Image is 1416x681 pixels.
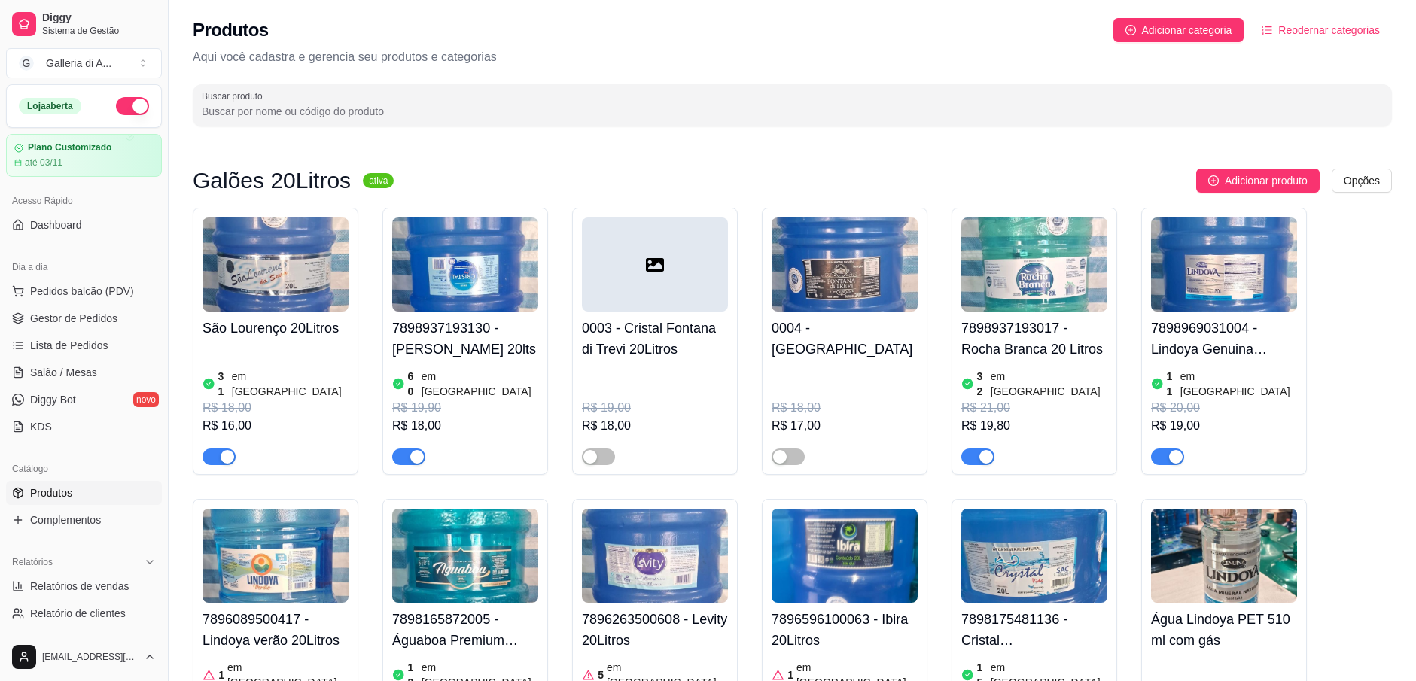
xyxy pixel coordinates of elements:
[392,318,538,360] h4: 7898937193130 - [PERSON_NAME] 20lts
[961,417,1107,435] div: R$ 19,80
[1332,169,1392,193] button: Opções
[1208,175,1219,186] span: plus-circle
[6,189,162,213] div: Acesso Rápido
[1278,22,1380,38] span: Reodernar categorias
[6,639,162,675] button: [EMAIL_ADDRESS][DOMAIN_NAME]
[6,213,162,237] a: Dashboard
[193,172,351,190] h3: Galões 20Litros
[582,609,728,651] h4: 7896263500608 - Levity 20Litros
[772,399,918,417] div: R$ 18,00
[392,399,538,417] div: R$ 19,90
[6,333,162,357] a: Lista de Pedidos
[1262,25,1272,35] span: ordered-list
[203,399,349,417] div: R$ 18,00
[422,369,538,399] article: em [GEOGRAPHIC_DATA]
[6,360,162,385] a: Salão / Mesas
[1344,172,1380,189] span: Opções
[582,417,728,435] div: R$ 18,00
[42,11,156,25] span: Diggy
[6,306,162,330] a: Gestor de Pedidos
[6,388,162,412] a: Diggy Botnovo
[6,48,162,78] button: Select a team
[582,399,728,417] div: R$ 19,00
[42,651,138,663] span: [EMAIL_ADDRESS][DOMAIN_NAME]
[202,90,268,102] label: Buscar produto
[961,509,1107,603] img: product-image
[19,56,34,71] span: G
[772,318,918,360] h4: 0004 - [GEOGRAPHIC_DATA]
[961,318,1107,360] h4: 7898937193017 - Rocha Branca 20 Litros
[12,556,53,568] span: Relatórios
[28,142,111,154] article: Plano Customizado
[193,18,269,42] h2: Produtos
[30,217,82,233] span: Dashboard
[6,508,162,532] a: Complementos
[392,217,538,312] img: product-image
[582,318,728,360] h4: 0003 - Cristal Fontana di Trevi 20Litros
[6,601,162,625] a: Relatório de clientes
[30,365,97,380] span: Salão / Mesas
[1113,18,1244,42] button: Adicionar categoria
[1151,417,1297,435] div: R$ 19,00
[1151,318,1297,360] h4: 7898969031004 - Lindoya Genuina 20Litros
[772,417,918,435] div: R$ 17,00
[116,97,149,115] button: Alterar Status
[1125,25,1136,35] span: plus-circle
[1151,509,1297,603] img: product-image
[218,369,229,399] article: 31
[1167,369,1177,399] article: 11
[203,509,349,603] img: product-image
[582,509,728,603] img: product-image
[30,485,72,500] span: Produtos
[6,134,162,177] a: Plano Customizadoaté 03/11
[977,369,988,399] article: 32
[30,311,117,326] span: Gestor de Pedidos
[961,217,1107,312] img: product-image
[30,419,52,434] span: KDS
[6,481,162,505] a: Produtos
[202,104,1383,119] input: Buscar produto
[961,399,1107,417] div: R$ 21,00
[6,574,162,598] a: Relatórios de vendas
[203,217,349,312] img: product-image
[6,628,162,652] a: Relatório de mesas
[30,392,76,407] span: Diggy Bot
[1250,18,1392,42] button: Reodernar categorias
[363,173,394,188] sup: ativa
[30,284,134,299] span: Pedidos balcão (PDV)
[6,255,162,279] div: Dia a dia
[1151,217,1297,312] img: product-image
[42,25,156,37] span: Sistema de Gestão
[203,417,349,435] div: R$ 16,00
[392,417,538,435] div: R$ 18,00
[961,609,1107,651] h4: 7898175481136 - Cristal [GEOGRAPHIC_DATA] 20L
[1225,172,1308,189] span: Adicionar produto
[193,48,1392,66] p: Aqui você cadastra e gerencia seu produtos e categorias
[1151,609,1297,651] h4: Água Lindoya PET 510 ml com gás
[991,369,1107,399] article: em [GEOGRAPHIC_DATA]
[6,6,162,42] a: DiggySistema de Gestão
[30,512,101,527] span: Complementos
[6,279,162,303] button: Pedidos balcão (PDV)
[203,318,349,339] h4: São Lourenço 20Litros
[1196,169,1320,193] button: Adicionar produto
[30,338,108,353] span: Lista de Pedidos
[203,609,349,651] h4: 7896089500417 - Lindoya verão 20Litros
[25,157,62,169] article: até 03/11
[19,98,81,114] div: Loja aberta
[1142,22,1232,38] span: Adicionar categoria
[772,609,918,651] h4: 7896596100063 - Ibira 20Litros
[30,579,129,594] span: Relatórios de vendas
[392,509,538,603] img: product-image
[772,509,918,603] img: product-image
[6,415,162,439] a: KDS
[46,56,111,71] div: Galleria di A ...
[772,217,918,312] img: product-image
[6,457,162,481] div: Catálogo
[408,369,419,399] article: 60
[232,369,349,399] article: em [GEOGRAPHIC_DATA]
[1180,369,1297,399] article: em [GEOGRAPHIC_DATA]
[30,606,126,621] span: Relatório de clientes
[1151,399,1297,417] div: R$ 20,00
[392,609,538,651] h4: 7898165872005 - Águaboa Premium 20Litros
